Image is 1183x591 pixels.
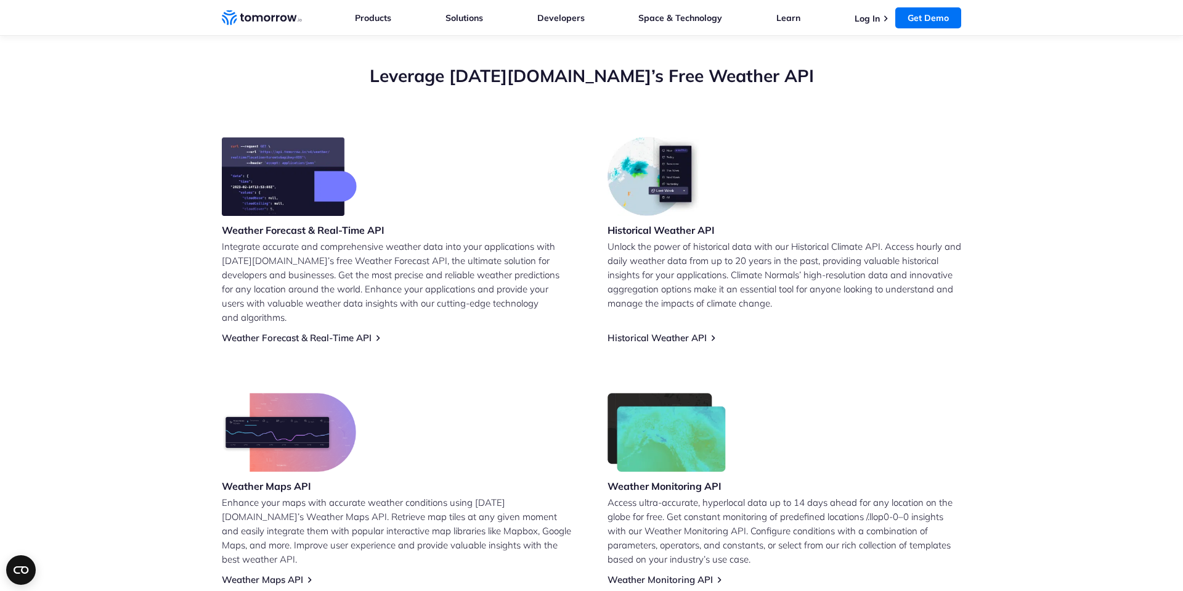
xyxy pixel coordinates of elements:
[638,12,722,23] a: Space & Technology
[608,495,961,566] p: Access ultra-accurate, hyperlocal data up to 14 days ahead for any location on the globe for free...
[608,479,726,493] h3: Weather Monitoring API
[445,12,483,23] a: Solutions
[608,239,961,310] p: Unlock the power of historical data with our Historical Climate API. Access hourly and daily weat...
[855,13,880,24] a: Log In
[608,332,707,344] a: Historical Weather API
[222,223,384,237] h3: Weather Forecast & Real-Time API
[355,12,391,23] a: Products
[222,9,302,27] a: Home link
[608,223,715,237] h3: Historical Weather API
[222,332,372,344] a: Weather Forecast & Real-Time API
[6,555,36,585] button: Open CMP widget
[222,495,575,566] p: Enhance your maps with accurate weather conditions using [DATE][DOMAIN_NAME]’s Weather Maps API. ...
[537,12,585,23] a: Developers
[222,239,575,324] p: Integrate accurate and comprehensive weather data into your applications with [DATE][DOMAIN_NAME]...
[222,479,356,493] h3: Weather Maps API
[895,7,961,28] a: Get Demo
[222,64,961,88] h2: Leverage [DATE][DOMAIN_NAME]’s Free Weather API
[222,574,303,585] a: Weather Maps API
[608,574,713,585] a: Weather Monitoring API
[776,12,800,23] a: Learn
